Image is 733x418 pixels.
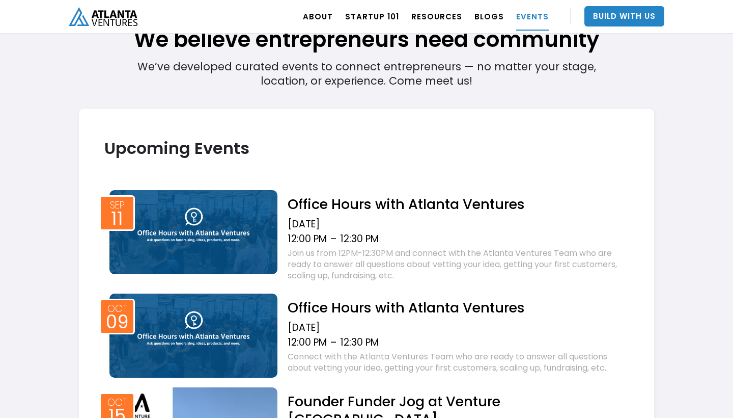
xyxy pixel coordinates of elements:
[345,2,399,31] a: Startup 101
[288,233,327,245] div: 12:00 PM
[288,336,327,349] div: 12:00 PM
[111,211,123,226] div: 11
[584,6,664,27] a: Build With Us
[104,139,629,157] h2: Upcoming Events
[474,2,504,31] a: BLOGS
[109,294,277,378] img: Event thumb
[288,195,629,213] h2: Office Hours with Atlanta Ventures
[288,299,629,317] h2: Office Hours with Atlanta Ventures
[104,291,629,378] a: Event thumbOct09Office Hours with Atlanta Ventures[DATE]12:00 PM–12:30 PMConnect with the Atlanta...
[303,2,333,31] a: ABOUT
[110,200,125,210] div: Sep
[288,218,629,230] div: [DATE]
[330,233,336,245] div: –
[107,304,127,313] div: Oct
[104,188,629,284] a: Event thumbSep11Office Hours with Atlanta Ventures[DATE]12:00 PM–12:30 PMJoin us from 12PM-12:30P...
[516,2,549,31] a: EVENTS
[330,336,336,349] div: –
[288,322,629,334] div: [DATE]
[109,190,277,274] img: Event thumb
[340,336,379,349] div: 12:30 PM
[411,2,462,31] a: RESOURCES
[340,233,379,245] div: 12:30 PM
[106,315,129,330] div: 09
[288,351,629,374] div: Connect with the Atlanta Ventures Team who are ready to answer all questions about vetting your i...
[107,398,127,407] div: Oct
[288,248,629,281] div: Join us from 12PM-12:30PM and connect with the Atlanta Ventures Team who are ready to answer all ...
